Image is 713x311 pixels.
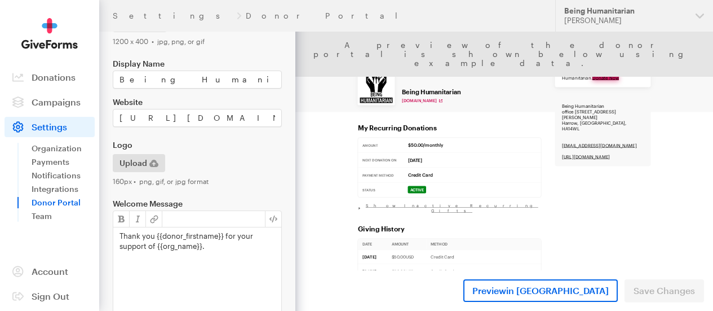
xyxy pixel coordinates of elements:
span: Account [32,266,68,277]
div: Being Humanitarian [564,6,687,16]
img: GiveForms [21,18,78,49]
td: [DATE] [216,188,348,218]
div: 160px • png, gif, or jpg format [113,177,282,186]
button: Emphasis (Ctrl + I) [130,211,146,227]
div: 1200 x 400 • jpg, png, or gif [113,37,282,46]
div: A preview of the donor portal is shown below using example data. [295,32,713,77]
label: Logo [113,141,282,150]
span: Donations [32,72,76,82]
a: [DOMAIN_NAME] [212,78,294,89]
label: Display Name [113,59,282,68]
a: Organization [32,142,95,155]
a: Donor Portal [32,196,95,209]
a: Sign Out [5,286,95,306]
span: in [GEOGRAPHIC_DATA] [506,285,609,296]
a: Integrations [32,182,95,196]
a: Payments [32,155,95,169]
span: Sign Out [32,291,69,301]
button: View HTML [265,211,281,227]
td: $50.00/monthly [216,158,348,188]
h1: Being Humanitarian [212,45,711,73]
button: Link [146,211,162,227]
a: Settings [5,117,95,137]
td: Credit Card [216,218,348,248]
h2: My Recurring Donations [125,129,492,146]
span: Settings [32,121,67,132]
a: Account [5,261,95,282]
span: Upload [119,156,147,170]
label: Website [113,98,282,107]
button: Strong (Ctrl + B) [113,211,130,227]
div: Active [225,255,262,269]
input: Organization Name [113,71,282,89]
a: Donate Now [594,32,647,43]
label: Welcome Message [113,199,282,208]
a: [URL][DOMAIN_NAME] [533,190,629,201]
td: Amount [125,158,216,188]
a: Previewin [GEOGRAPHIC_DATA] [463,279,618,302]
a: [EMAIL_ADDRESS][DOMAIN_NAME] [533,168,683,178]
span: Preview [472,284,609,297]
td: Next Donation On [125,188,216,218]
input: Organization URL [113,109,282,127]
div: Being Humanitarian office [STREET_ADDRESS][PERSON_NAME] Harrow, [GEOGRAPHIC_DATA], HA14WL [519,75,711,215]
a: Settings [113,11,232,20]
a: Notifications [32,169,95,182]
span: Campaigns [32,97,81,107]
div: [PERSON_NAME] [564,16,687,25]
button: Upload [113,154,165,172]
td: Payment Method [125,218,216,248]
a: Team [32,209,95,223]
a: Donations [5,67,95,87]
a: Campaigns [5,92,95,112]
td: Status [125,248,216,278]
